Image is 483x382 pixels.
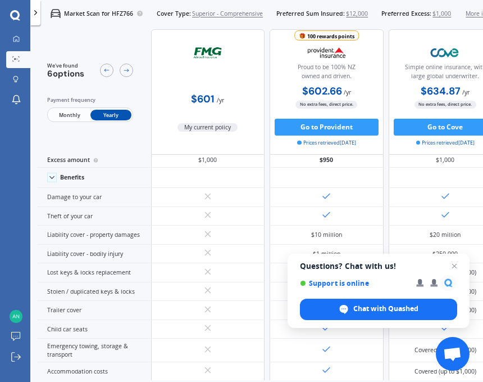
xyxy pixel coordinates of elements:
div: Damage to your car [37,188,151,207]
div: Child car seats [37,320,151,339]
img: points [299,33,305,39]
span: 6 options [47,68,84,79]
div: $1 million [313,250,340,258]
b: $602.66 [302,84,342,98]
div: Emergency towing, storage & transport [37,339,151,362]
div: $950 [270,153,384,168]
div: Trailer cover [37,301,151,320]
span: Preferred Excess: [381,10,431,18]
div: Accommodation costs [37,362,151,381]
span: Superior - Comprehensive [192,10,263,18]
span: Cover Type: [157,10,191,18]
span: / yr [344,88,351,96]
img: car.f15378c7a67c060ca3f3.svg [51,8,61,19]
b: $601 [191,92,215,106]
div: $1,000 [151,153,265,168]
span: Chat with Quashed [300,299,457,320]
div: $10 million [311,231,342,239]
a: Open chat [436,337,470,371]
span: Prices retrieved [DATE] [416,139,475,147]
img: FMG.png [180,42,235,63]
span: Yearly [90,110,131,121]
button: Go to Provident [275,119,379,136]
span: My current policy [177,123,238,132]
p: Market Scan for HFZ766 [64,10,133,18]
div: Benefits [60,174,84,181]
div: Liability cover - property damages [37,226,151,245]
div: Payment frequency [47,96,133,104]
div: $20 million [430,231,461,239]
span: $1,000 [432,10,451,18]
span: Support is online [300,279,408,287]
b: $634.87 [421,84,461,98]
span: Chat with Quashed [353,304,418,314]
span: No extra fees, direct price. [295,101,357,109]
span: / yr [217,96,224,104]
img: 5810e0157dcfca3d81099795ced021a8 [10,310,22,323]
div: Covered (up to $1,000) [414,346,476,354]
div: Covered (up to $1,000) [414,367,476,376]
span: / yr [462,88,470,96]
div: 100 rewards points [307,32,354,41]
div: Lost keys & locks replacement [37,263,151,282]
div: $250,000 [432,250,458,258]
div: Excess amount [37,153,151,168]
div: Theft of your car [37,207,151,226]
span: Questions? Chat with us! [300,262,457,271]
span: Monthly [49,110,90,121]
div: Stolen / duplicated keys & locks [37,282,151,302]
img: Cove.webp [417,42,473,63]
span: Prices retrieved [DATE] [297,139,356,147]
span: No extra fees, direct price. [414,101,476,109]
span: Preferred Sum Insured: [276,10,345,18]
span: $12,000 [346,10,368,18]
div: Proud to be 100% NZ owned and driven. [277,63,376,84]
div: Liability cover - bodily injury [37,245,151,264]
span: We've found [47,62,84,70]
img: Provident.png [299,42,354,63]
